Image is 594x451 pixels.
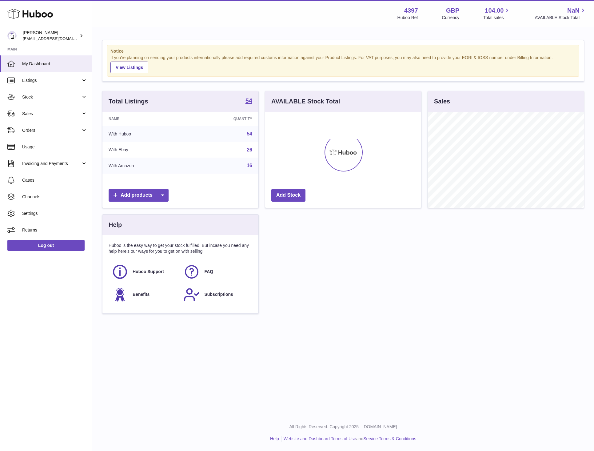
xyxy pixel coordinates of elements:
div: If you're planning on sending your products internationally please add required customs informati... [110,55,576,73]
span: Usage [22,144,87,150]
span: Invoicing and Payments [22,161,81,167]
span: Settings [22,211,87,216]
th: Quantity [188,112,258,126]
span: Listings [22,78,81,83]
a: 54 [245,98,252,105]
h3: Sales [434,97,450,106]
a: Benefits [112,286,177,303]
a: Log out [7,240,85,251]
strong: 4397 [404,6,418,15]
a: 26 [247,147,252,152]
span: Stock [22,94,81,100]
h3: Total Listings [109,97,148,106]
img: drumnnbass@gmail.com [7,31,17,40]
span: Channels [22,194,87,200]
div: Huboo Ref [397,15,418,21]
span: Subscriptions [204,292,233,297]
span: My Dashboard [22,61,87,67]
p: Huboo is the easy way to get your stock fulfilled. But incase you need any help here's our ways f... [109,243,252,254]
strong: GBP [446,6,459,15]
span: Huboo Support [133,269,164,275]
span: Orders [22,127,81,133]
a: NaN AVAILABLE Stock Total [535,6,587,21]
a: Add products [109,189,169,202]
span: [EMAIL_ADDRESS][DOMAIN_NAME] [23,36,90,41]
a: Subscriptions [183,286,249,303]
p: All Rights Reserved. Copyright 2025 - [DOMAIN_NAME] [97,424,589,430]
a: Help [270,436,279,441]
span: Total sales [483,15,511,21]
div: [PERSON_NAME] [23,30,78,42]
td: With Amazon [102,158,188,174]
a: 54 [247,131,252,136]
td: With Ebay [102,142,188,158]
span: Sales [22,111,81,117]
td: With Huboo [102,126,188,142]
h3: Help [109,221,122,229]
a: FAQ [183,264,249,280]
div: Currency [442,15,460,21]
a: Huboo Support [112,264,177,280]
span: Returns [22,227,87,233]
strong: 54 [245,98,252,104]
span: NaN [567,6,580,15]
a: Service Terms & Conditions [363,436,416,441]
span: Benefits [133,292,149,297]
span: AVAILABLE Stock Total [535,15,587,21]
span: 104.00 [485,6,504,15]
a: Website and Dashboard Terms of Use [284,436,356,441]
th: Name [102,112,188,126]
a: 16 [247,163,252,168]
h3: AVAILABLE Stock Total [271,97,340,106]
strong: Notice [110,48,576,54]
span: FAQ [204,269,213,275]
li: and [281,436,416,442]
a: Add Stock [271,189,305,202]
span: Cases [22,177,87,183]
a: View Listings [110,62,148,73]
a: 104.00 Total sales [483,6,511,21]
